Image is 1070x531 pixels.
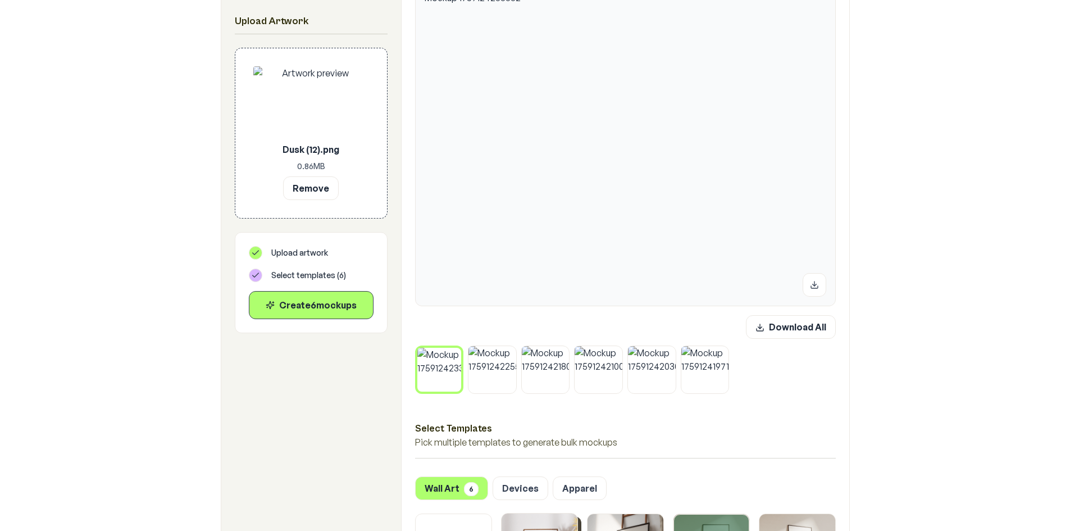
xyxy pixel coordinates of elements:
img: Artwork preview [253,66,369,138]
img: Mockup 1759124225597 [468,346,516,394]
p: Pick multiple templates to generate bulk mockups [415,435,836,449]
img: Mockup 1759124210095 [575,346,622,394]
span: Upload artwork [271,247,328,258]
button: Apparel [553,476,607,500]
img: Mockup 1759124197141 [681,346,729,394]
h2: Upload Artwork [235,13,388,29]
button: Remove [283,176,339,200]
div: Create 6 mockup s [258,298,364,312]
span: 6 [464,482,479,496]
img: Mockup 1759124218049 [522,346,570,394]
button: Create6mockups [249,291,374,319]
img: Mockup 1759124203064 [628,346,676,394]
button: Wall Art6 [415,476,488,500]
h3: Select Templates [415,421,836,435]
img: Mockup 1759124233332 [417,348,462,392]
button: Download All [746,315,836,339]
span: Select templates ( 6 ) [271,270,346,281]
button: Download mockup [803,273,826,297]
p: Dusk (12).png [253,143,369,156]
p: 0.86 MB [253,161,369,172]
button: Devices [493,476,548,500]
